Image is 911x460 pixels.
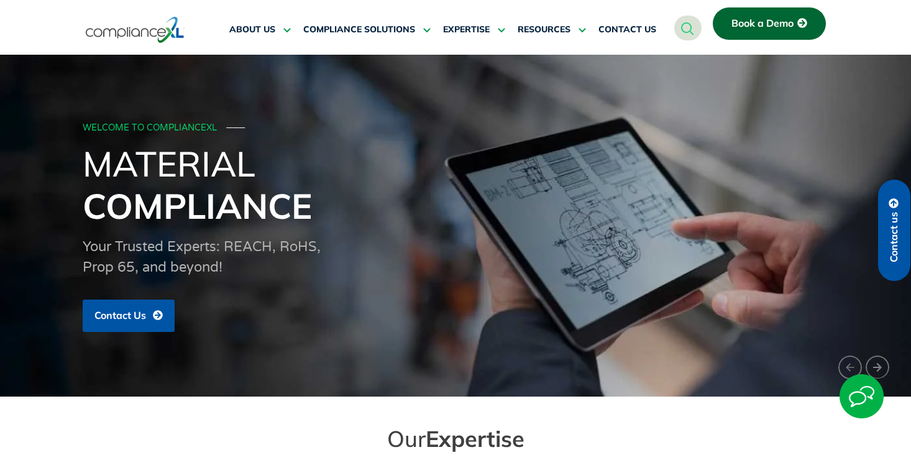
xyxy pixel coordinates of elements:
span: RESOURCES [518,24,570,35]
a: CONTACT US [598,15,656,45]
span: Your Trusted Experts: REACH, RoHS, Prop 65, and beyond! [83,239,321,275]
span: ─── [226,122,245,133]
a: Contact us [878,180,910,281]
h2: Our [108,425,803,453]
span: CONTACT US [598,24,656,35]
span: Contact us [889,212,900,262]
span: Expertise [426,425,524,453]
a: EXPERTISE [443,15,505,45]
a: Book a Demo [713,7,826,40]
span: COMPLIANCE SOLUTIONS [303,24,415,35]
img: Start Chat [840,374,884,418]
a: ABOUT US [229,15,291,45]
span: Compliance [83,184,312,228]
img: logo-one.svg [86,16,185,44]
h1: Material [83,142,828,227]
span: Contact Us [94,310,146,321]
a: Contact Us [83,300,175,332]
span: EXPERTISE [443,24,490,35]
a: COMPLIANCE SOLUTIONS [303,15,431,45]
span: Book a Demo [731,18,794,29]
span: ABOUT US [229,24,275,35]
div: WELCOME TO COMPLIANCEXL [83,123,825,134]
a: navsearch-button [674,16,702,40]
a: RESOURCES [518,15,586,45]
